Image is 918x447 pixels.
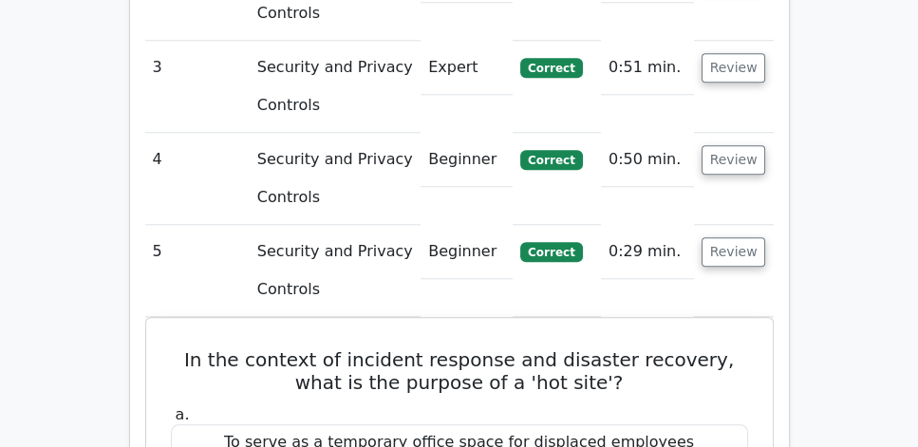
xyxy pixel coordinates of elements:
[421,133,513,187] td: Beginner
[520,242,582,261] span: Correct
[520,58,582,77] span: Correct
[145,41,250,133] td: 3
[145,225,250,317] td: 5
[250,225,421,317] td: Security and Privacy Controls
[601,225,694,279] td: 0:29 min.
[601,41,694,95] td: 0:51 min.
[702,145,766,175] button: Review
[250,41,421,133] td: Security and Privacy Controls
[145,133,250,225] td: 4
[421,41,513,95] td: Expert
[702,237,766,267] button: Review
[421,225,513,279] td: Beginner
[176,405,190,423] span: a.
[250,133,421,225] td: Security and Privacy Controls
[702,53,766,83] button: Review
[520,150,582,169] span: Correct
[601,133,694,187] td: 0:50 min.
[169,348,750,394] h5: In the context of incident response and disaster recovery, what is the purpose of a 'hot site'?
